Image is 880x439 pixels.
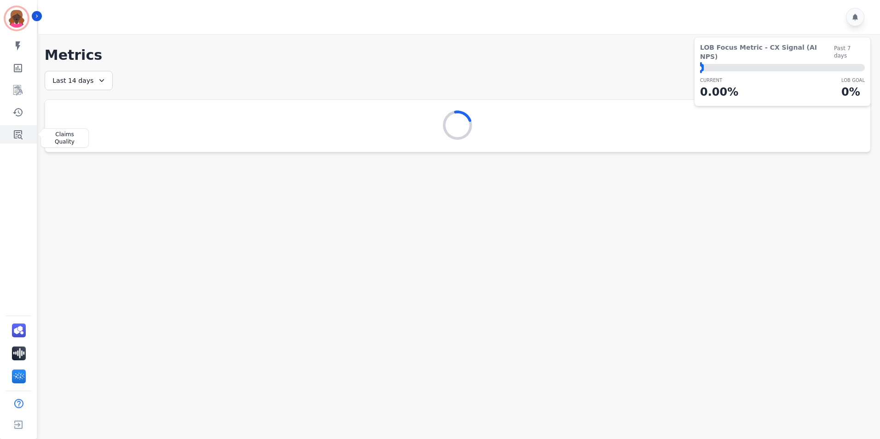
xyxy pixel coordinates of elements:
[6,7,28,29] img: Bordered avatar
[841,77,865,84] p: LOB Goal
[700,77,738,84] p: CURRENT
[45,71,113,90] div: Last 14 days
[841,84,865,100] p: 0 %
[700,64,704,71] div: ⬤
[834,45,865,59] span: Past 7 days
[45,47,871,64] h1: Metrics
[700,84,738,100] p: 0.00 %
[700,43,834,61] span: LOB Focus Metric - CX Signal (AI NPS)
